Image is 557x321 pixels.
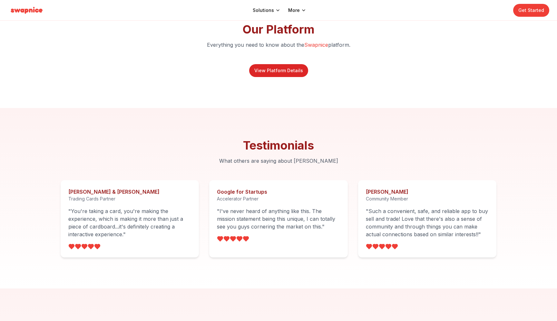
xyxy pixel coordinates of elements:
[513,4,549,17] a: Get Started
[68,196,160,202] p: Trading Cards Partner
[61,139,496,152] h2: Testimonials
[61,41,496,49] p: Everything you need to know about the platform.
[253,7,280,14] button: Solutions
[249,64,308,77] a: View Platform Details
[68,188,160,196] h3: [PERSON_NAME] & [PERSON_NAME]
[288,7,306,14] button: More
[217,188,267,196] h3: Google for Startups
[366,188,408,196] h3: [PERSON_NAME]
[217,196,267,202] p: Accelerator Partner
[61,23,496,36] h2: Our Platform
[366,196,408,202] p: Community Member
[8,5,45,15] img: Swapnice Logo
[61,157,496,165] p: What others are saying about [PERSON_NAME]
[68,207,191,238] p: "You're taking a card, you're making the experience, which is making it more than just a piece of...
[304,42,328,48] span: Swapnice
[366,207,489,238] p: "Such a convenient, safe, and reliable app to buy sell and trade! Love that there's also a sense ...
[217,207,340,230] p: "I've never heard of anything like this. The mission statement being this unique, I can totally s...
